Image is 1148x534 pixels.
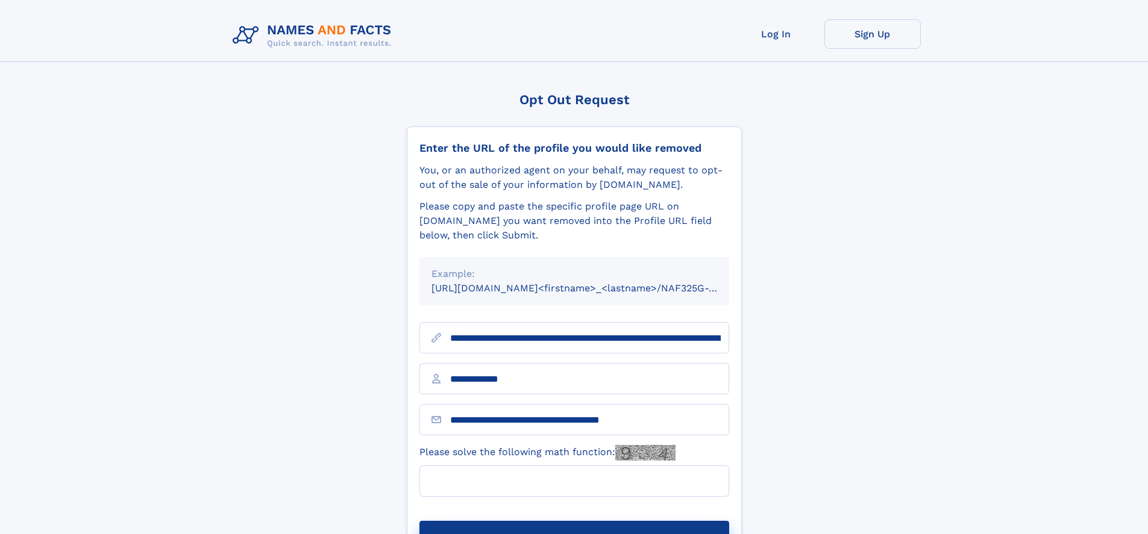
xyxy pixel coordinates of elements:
[728,19,824,49] a: Log In
[419,445,676,461] label: Please solve the following math function:
[824,19,921,49] a: Sign Up
[407,92,742,107] div: Opt Out Request
[431,267,717,281] div: Example:
[431,282,752,294] small: [URL][DOMAIN_NAME]<firstname>_<lastname>/NAF325G-xxxxxxxx
[228,19,401,52] img: Logo Names and Facts
[419,141,729,155] div: Enter the URL of the profile you would like removed
[419,163,729,192] div: You, or an authorized agent on your behalf, may request to opt-out of the sale of your informatio...
[419,199,729,243] div: Please copy and paste the specific profile page URL on [DOMAIN_NAME] you want removed into the Pr...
